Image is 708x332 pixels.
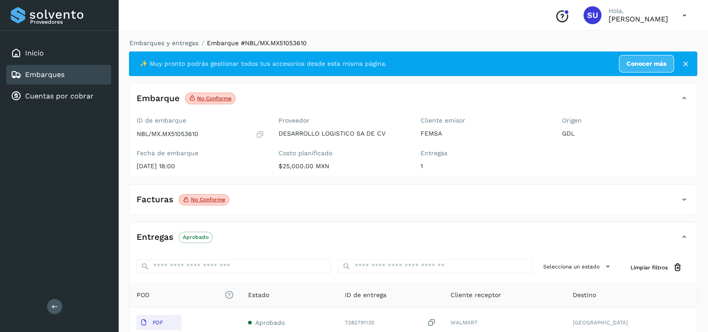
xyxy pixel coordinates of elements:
[619,55,674,72] a: Conocer más
[609,15,668,23] p: Sayra Ugalde
[183,234,209,240] p: Aprobado
[344,290,386,300] span: ID de entrega
[421,130,548,137] p: FEMSA
[25,70,64,79] a: Embarques
[137,94,180,104] h4: Embarque
[140,59,387,68] span: ✨ Muy pronto podrás gestionar todos tus accesorios desde esta misma página.
[540,259,616,274] button: Selecciona un estado
[129,91,697,113] div: EmbarqueNo conforme
[279,117,406,124] label: Proveedor
[562,117,690,124] label: Origen
[137,149,264,157] label: Fecha de embarque
[197,95,232,102] p: No conforme
[129,39,198,47] a: Embarques y entregas
[6,43,111,63] div: Inicio
[6,65,111,85] div: Embarques
[255,319,285,326] span: Aprobado
[137,117,264,124] label: ID de embarque
[129,38,697,48] nav: breadcrumb
[207,39,307,47] span: Embarque #NBL/MX.MX51053610
[421,162,548,170] p: 1
[623,259,690,276] button: Limpiar filtros
[129,230,697,252] div: EntregasAprobado
[562,130,690,137] p: GDL
[137,130,198,138] p: NBL/MX.MX51053610
[137,162,264,170] p: [DATE] 18:00
[6,86,111,106] div: Cuentas por cobrar
[137,315,181,330] button: PDF
[344,318,436,328] div: 7282791135
[25,49,44,57] a: Inicio
[279,162,406,170] p: $25,000.00 MXN
[30,19,107,25] p: Proveedores
[248,290,269,300] span: Estado
[279,130,406,137] p: DESARROLLO LOGISTICO SA DE CV
[129,192,697,214] div: FacturasNo conforme
[421,117,548,124] label: Cliente emisor
[609,7,668,15] p: Hola,
[153,319,163,326] p: PDF
[573,290,596,300] span: Destino
[191,196,225,203] p: No conforme
[137,195,173,205] h4: Facturas
[137,232,173,243] h4: Entregas
[137,290,234,300] span: POD
[279,149,406,157] label: Costo planificado
[421,149,548,157] label: Entregas
[25,92,94,100] a: Cuentas por cobrar
[451,290,501,300] span: Cliente receptor
[631,264,668,272] span: Limpiar filtros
